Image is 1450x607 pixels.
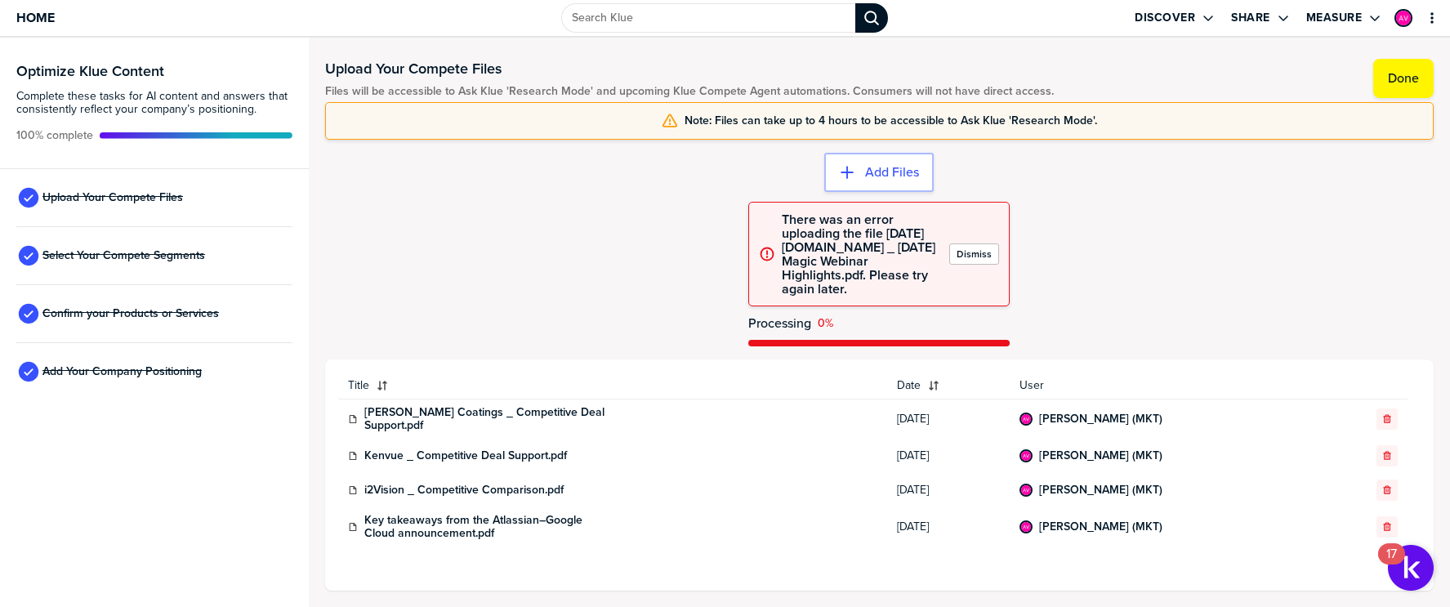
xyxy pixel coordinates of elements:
[364,484,564,497] a: i2Vision _ Competitive Comparison.pdf
[1021,451,1031,461] img: 821c3b72a3a1f3dae019fea1376bd293-sml.png
[42,307,219,320] span: Confirm your Products or Services
[855,3,888,33] div: Search Klue
[364,449,567,462] a: Kenvue _ Competitive Deal Support.pdf
[1019,413,1033,426] div: Angel Venable (MKT)
[865,164,919,181] label: Add Files
[561,3,855,33] input: Search Klue
[824,153,934,192] button: Add Files
[16,129,93,142] span: Active
[42,191,183,204] span: Upload Your Compete Files
[1039,520,1162,533] a: [PERSON_NAME] (MKT)
[1021,414,1031,424] img: 821c3b72a3a1f3dae019fea1376bd293-sml.png
[1039,449,1162,462] a: [PERSON_NAME] (MKT)
[348,379,369,392] span: Title
[897,379,921,392] span: Date
[42,365,202,378] span: Add Your Company Positioning
[1021,522,1031,532] img: 821c3b72a3a1f3dae019fea1376bd293-sml.png
[897,413,1000,426] span: [DATE]
[782,212,943,296] span: There was an error uploading the file [DATE][DOMAIN_NAME] _ [DATE] Magic Webinar Highlights.pdf. ...
[818,317,833,330] span: Error
[1386,554,1397,575] div: 17
[364,406,609,432] a: [PERSON_NAME] Coatings _ Competitive Deal Support.pdf
[1019,520,1033,533] div: Angel Venable (MKT)
[1019,379,1318,392] span: User
[325,85,1054,98] span: Files will be accessible to Ask Klue 'Research Mode' and upcoming Klue Compete Agent automations....
[897,484,1000,497] span: [DATE]
[1135,11,1195,25] label: Discover
[1306,11,1363,25] label: Measure
[1019,484,1033,497] div: Angel Venable (MKT)
[1019,449,1033,462] div: Angel Venable (MKT)
[1396,11,1411,25] img: 821c3b72a3a1f3dae019fea1376bd293-sml.png
[1021,485,1031,495] img: 821c3b72a3a1f3dae019fea1376bd293-sml.png
[1394,9,1412,27] div: Angel Venable (MKT)
[748,316,811,330] span: Processing
[338,373,887,399] button: Title
[957,248,992,261] label: Dismiss
[1231,11,1270,25] label: Share
[16,90,292,116] span: Complete these tasks for AI content and answers that consistently reflect your company’s position...
[1039,484,1162,497] a: [PERSON_NAME] (MKT)
[1373,59,1434,98] button: Done
[325,59,1054,78] h1: Upload Your Compete Files
[16,11,55,25] span: Home
[16,64,292,78] h3: Optimize Klue Content
[1039,413,1162,426] a: [PERSON_NAME] (MKT)
[1388,545,1434,591] button: Open Resource Center, 17 new notifications
[1393,7,1414,29] a: Edit Profile
[1388,70,1419,87] label: Done
[685,114,1097,127] span: Note: Files can take up to 4 hours to be accessible to Ask Klue 'Research Mode'.
[42,249,205,262] span: Select Your Compete Segments
[897,520,1000,533] span: [DATE]
[897,449,1000,462] span: [DATE]
[364,514,609,540] a: Key takeaways from the Atlassian–Google Cloud announcement.pdf
[949,243,999,265] button: Dismiss
[887,373,1010,399] button: Date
